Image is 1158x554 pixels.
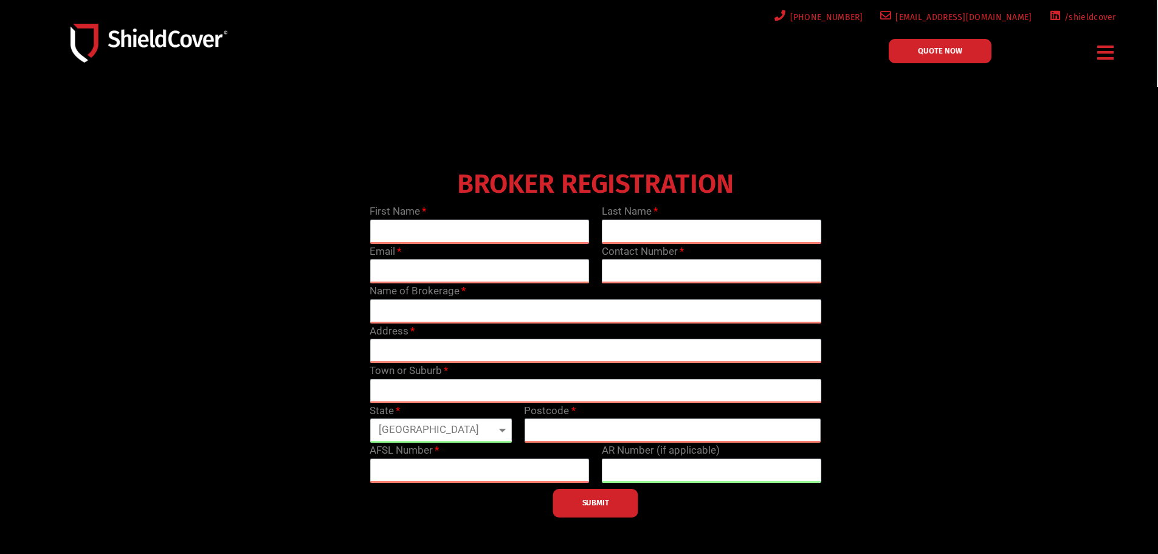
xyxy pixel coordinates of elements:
[918,47,962,55] span: QUOTE NOW
[889,39,991,63] a: QUOTE NOW
[1047,10,1116,25] a: /shieldcover
[370,324,415,339] label: Address
[878,10,1032,25] a: [EMAIL_ADDRESS][DOMAIN_NAME]
[786,10,863,25] span: [PHONE_NUMBER]
[524,403,575,419] label: Postcode
[1093,38,1119,67] div: Menu Toggle
[553,489,638,518] button: SUBMIT
[71,24,227,62] img: Shield-Cover-Underwriting-Australia-logo-full
[364,177,827,192] h4: BROKER REGISTRATION
[582,502,609,504] span: SUBMIT
[602,443,720,459] label: AR Number (if applicable)
[891,10,1032,25] span: [EMAIL_ADDRESS][DOMAIN_NAME]
[772,10,863,25] a: [PHONE_NUMBER]
[370,363,448,379] label: Town or Suburb
[370,443,439,459] label: AFSL Number
[602,204,658,220] label: Last Name
[370,204,426,220] label: First Name
[370,403,400,419] label: State
[370,283,466,299] label: Name of Brokerage
[370,244,401,260] label: Email
[1060,10,1116,25] span: /shieldcover
[602,244,684,260] label: Contact Number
